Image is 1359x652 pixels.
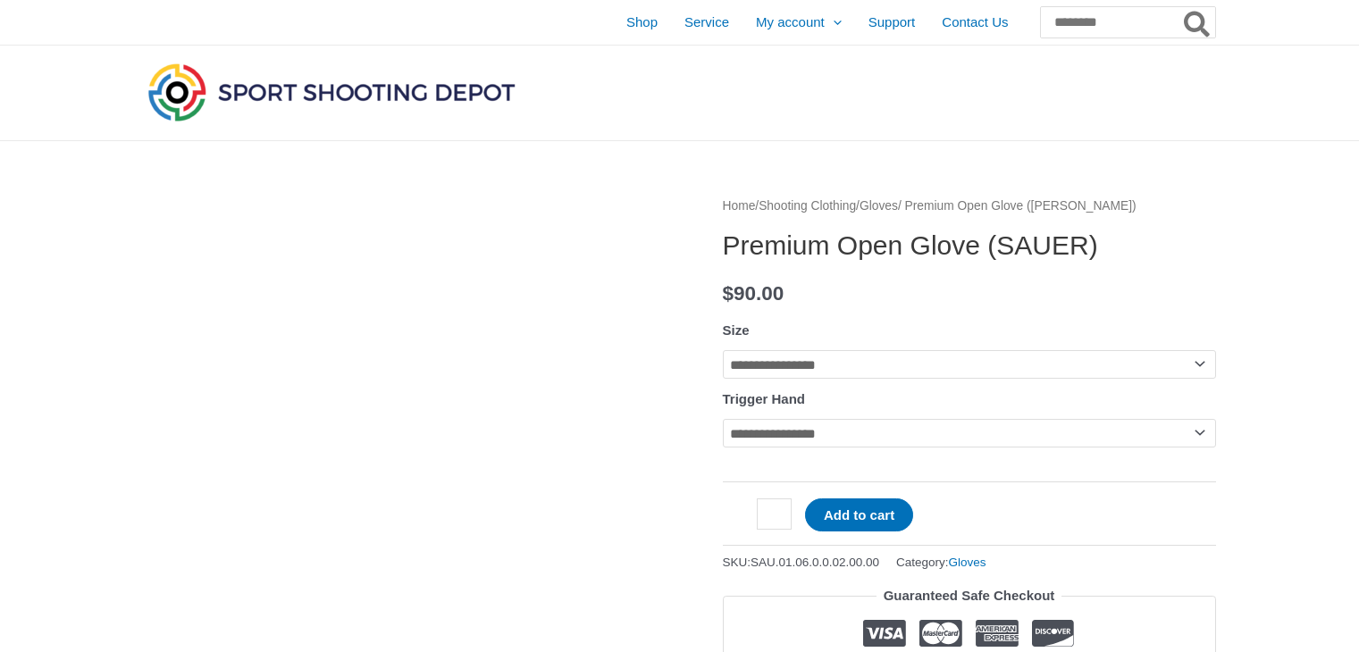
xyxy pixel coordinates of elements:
[723,282,784,305] bdi: 90.00
[757,498,792,530] input: Product quantity
[877,583,1062,608] legend: Guaranteed Safe Checkout
[723,195,1216,218] nav: Breadcrumb
[723,199,756,213] a: Home
[144,59,519,125] img: Sport Shooting Depot
[723,391,806,406] label: Trigger Hand
[759,199,856,213] a: Shooting Clothing
[751,556,879,569] span: SAU.01.06.0.0.02.00.00
[723,282,734,305] span: $
[805,498,913,531] button: Add to cart
[896,551,986,573] span: Category:
[1180,7,1215,38] button: Search
[860,199,898,213] a: Gloves
[723,322,750,338] label: Size
[723,551,880,573] span: SKU:
[948,556,986,569] a: Gloves
[723,230,1216,262] h1: Premium Open Glove (SAUER)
